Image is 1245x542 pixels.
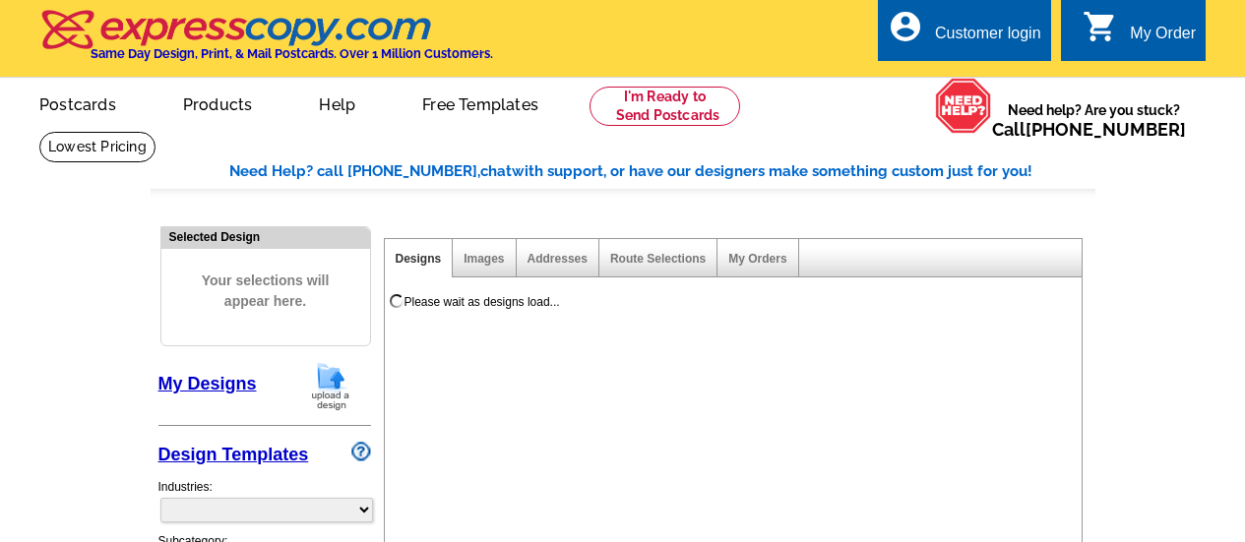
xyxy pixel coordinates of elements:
[728,252,786,266] a: My Orders
[158,445,309,464] a: Design Templates
[935,78,992,134] img: help
[528,252,588,266] a: Addresses
[888,22,1041,46] a: account_circle Customer login
[351,442,371,461] img: design-wizard-help-icon.png
[888,9,923,44] i: account_circle
[1083,22,1196,46] a: shopping_cart My Order
[1083,9,1118,44] i: shopping_cart
[610,252,706,266] a: Route Selections
[91,46,493,61] h4: Same Day Design, Print, & Mail Postcards. Over 1 Million Customers.
[1130,25,1196,52] div: My Order
[161,227,370,246] div: Selected Design
[287,80,387,126] a: Help
[464,252,504,266] a: Images
[396,252,442,266] a: Designs
[158,374,257,393] a: My Designs
[992,100,1196,140] span: Need help? Are you stuck?
[480,162,512,180] span: chat
[935,25,1041,52] div: Customer login
[1026,119,1186,140] a: [PHONE_NUMBER]
[158,468,371,532] div: Industries:
[391,80,570,126] a: Free Templates
[152,80,284,126] a: Products
[8,80,148,126] a: Postcards
[389,293,405,309] img: loading...
[39,24,493,61] a: Same Day Design, Print, & Mail Postcards. Over 1 Million Customers.
[405,293,560,311] div: Please wait as designs load...
[229,160,1095,183] div: Need Help? call [PHONE_NUMBER], with support, or have our designers make something custom just fo...
[176,251,355,331] span: Your selections will appear here.
[305,361,356,411] img: upload-design
[992,119,1186,140] span: Call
